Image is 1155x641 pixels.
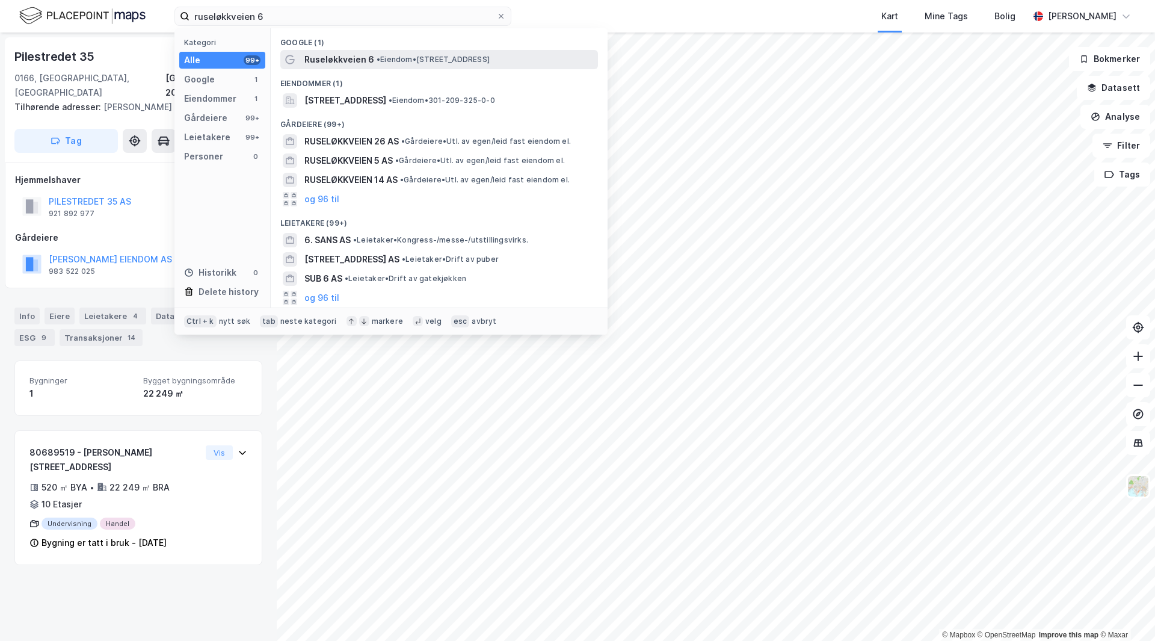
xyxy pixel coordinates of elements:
div: • [90,483,94,492]
div: [PERSON_NAME] [1048,9,1116,23]
span: Gårdeiere • Utl. av egen/leid fast eiendom el. [395,156,565,166]
a: Mapbox [942,631,975,639]
button: Bokmerker [1069,47,1150,71]
div: Gårdeiere [184,111,227,125]
div: 520 ㎡ BYA [42,480,87,495]
span: [STREET_ADDRESS] AS [304,252,399,267]
div: 1 [251,94,260,104]
div: Delete history [199,285,259,299]
div: velg [425,317,442,326]
div: Ctrl + k [184,315,217,327]
span: Gårdeiere • Utl. av egen/leid fast eiendom el. [401,137,571,146]
div: Leietakere [79,308,146,324]
a: OpenStreetMap [978,631,1036,639]
span: • [402,255,405,264]
span: Leietaker • Drift av gatekjøkken [345,274,466,283]
span: Bygget bygningsområde [143,376,247,386]
span: Leietaker • Kongress-/messe-/utstillingsvirks. [353,235,528,245]
div: avbryt [472,317,496,326]
img: Z [1127,475,1150,498]
div: Kart [881,9,898,23]
div: 9 [38,332,50,344]
div: Mine Tags [925,9,968,23]
input: Søk på adresse, matrikkel, gårdeiere, leietakere eller personer [189,7,496,25]
img: logo.f888ab2527a4732fd821a326f86c7f29.svg [19,5,146,26]
div: 10 Etasjer [42,497,82,512]
div: Datasett [151,308,211,324]
div: 1 [251,75,260,84]
button: og 96 til [304,192,339,206]
div: 99+ [244,55,260,65]
button: Analyse [1080,105,1150,129]
span: • [389,96,392,105]
div: Eiere [45,308,75,324]
div: Leietakere (99+) [271,209,608,231]
div: Kategori [184,38,265,47]
span: Leietaker • Drift av puber [402,255,499,264]
div: 14 [125,332,138,344]
button: Tag [14,129,118,153]
span: 6. SANS AS [304,233,351,247]
span: • [377,55,380,64]
div: 4 [129,310,141,322]
div: nytt søk [219,317,251,326]
div: Gårdeiere [15,231,262,245]
div: Personer [184,149,223,164]
span: Eiendom • [STREET_ADDRESS] [377,55,490,64]
button: Filter [1092,134,1150,158]
span: RUSELØKKVEIEN 26 AS [304,134,399,149]
div: Leietakere [184,130,230,144]
span: Gårdeiere • Utl. av egen/leid fast eiendom el. [400,175,570,185]
span: RUSELØKKVEIEN 14 AS [304,173,398,187]
div: Info [14,308,40,324]
div: Historikk [184,265,236,280]
div: Google (1) [271,28,608,50]
div: 0 [251,268,260,277]
span: [STREET_ADDRESS] [304,93,386,108]
div: 99+ [244,113,260,123]
span: Eiendom • 301-209-325-0-0 [389,96,495,105]
iframe: Chat Widget [1095,583,1155,641]
div: Bygning er tatt i bruk - [DATE] [42,536,167,550]
div: [PERSON_NAME] Gate 5 [14,100,253,114]
div: 22 249 ㎡ [143,386,247,401]
a: Improve this map [1039,631,1098,639]
div: [GEOGRAPHIC_DATA], 209/289 [165,71,262,100]
div: 99+ [244,132,260,142]
span: • [401,137,405,146]
div: Eiendommer [184,91,236,106]
span: RUSELØKKVEIEN 5 AS [304,153,393,168]
button: og 96 til [304,291,339,305]
div: Hjemmelshaver [15,173,262,187]
div: Transaksjoner [60,329,143,346]
button: Tags [1094,163,1150,187]
span: • [400,175,404,184]
div: Bolig [994,9,1015,23]
div: ESG [14,329,55,346]
div: 921 892 977 [49,209,94,218]
span: Tilhørende adresser: [14,102,103,112]
div: 80689519 - [PERSON_NAME][STREET_ADDRESS] [29,445,201,474]
div: 1 [29,386,134,401]
div: Pilestredet 35 [14,47,97,66]
span: • [345,274,348,283]
span: SUB 6 AS [304,271,342,286]
button: Vis [206,445,233,460]
div: 22 249 ㎡ BRA [109,480,170,495]
div: tab [260,315,278,327]
span: • [395,156,399,165]
span: Ruseløkkveien 6 [304,52,374,67]
div: esc [451,315,470,327]
div: 983 522 025 [49,267,95,276]
button: Datasett [1077,76,1150,100]
div: 0166, [GEOGRAPHIC_DATA], [GEOGRAPHIC_DATA] [14,71,165,100]
div: markere [372,317,403,326]
div: Gårdeiere (99+) [271,110,608,132]
span: • [353,235,357,244]
div: 0 [251,152,260,161]
span: Bygninger [29,376,134,386]
div: neste kategori [280,317,337,326]
div: Alle [184,53,200,67]
div: Google [184,72,215,87]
